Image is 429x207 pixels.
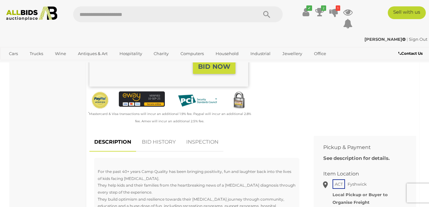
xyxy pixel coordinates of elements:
[301,6,310,18] a: ✔
[364,37,407,42] a: [PERSON_NAME]
[230,91,248,110] img: Secured by Rapid SSL
[119,91,165,107] img: eWAY Payment Gateway
[306,5,312,11] i: ✔
[398,51,423,56] b: Contact Us
[251,6,283,22] button: Search
[407,37,408,42] span: |
[88,112,251,123] small: Mastercard & Visa transactions will incur an additional 1.9% fee. Paypal will incur an additional...
[315,6,325,18] a: 2
[323,145,397,150] h2: Pickup & Payment
[346,180,368,188] span: Fyshwick
[321,5,326,11] i: 2
[323,155,390,161] b: See description for details.
[336,5,340,11] i: 1
[149,48,173,59] a: Charity
[30,59,83,69] a: [GEOGRAPHIC_DATA]
[398,50,424,57] a: Contact Us
[278,48,306,59] a: Jewellery
[74,48,112,59] a: Antiques & Art
[137,133,180,152] a: BID HISTORY
[176,48,208,59] a: Computers
[3,6,60,21] img: Allbids.com.au
[51,48,70,59] a: Wine
[333,179,345,189] span: ACT
[174,91,220,110] img: PCI DSS compliant
[115,48,146,59] a: Hospitality
[388,6,426,19] a: Sell with us
[409,37,427,42] a: Sign Out
[323,171,397,177] h2: Item Location
[246,48,275,59] a: Industrial
[5,48,22,59] a: Cars
[26,48,47,59] a: Trucks
[181,133,223,152] a: INSPECTION
[193,59,235,74] button: BID NOW
[329,6,339,18] a: 1
[364,37,406,42] strong: [PERSON_NAME]
[89,133,136,152] a: DESCRIPTION
[310,48,330,59] a: Office
[91,91,109,109] img: Official PayPal Seal
[211,48,243,59] a: Household
[5,59,26,69] a: Sports
[198,63,230,70] strong: BID NOW
[333,192,388,204] strong: Local Pickup or Buyer to Organise Freight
